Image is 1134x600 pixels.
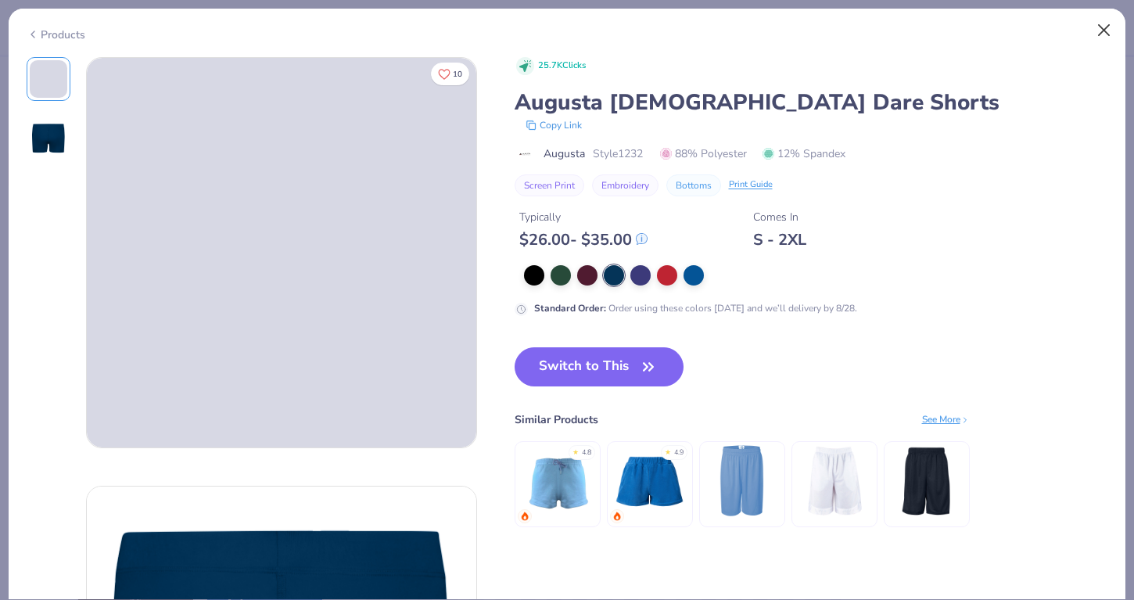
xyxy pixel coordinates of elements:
div: Similar Products [515,411,598,428]
img: brand logo [515,148,536,160]
div: Augusta [DEMOGRAPHIC_DATA] Dare Shorts [515,88,1108,117]
img: trending.gif [520,512,529,521]
div: $ 26.00 - $ 35.00 [519,230,648,250]
div: Comes In [753,209,806,225]
span: Augusta [544,146,585,162]
span: 10 [453,70,462,78]
div: ★ [665,447,671,454]
button: Switch to This [515,347,684,386]
span: 12% Spandex [763,146,845,162]
img: Badger Pro Mesh 9" Shorts with Pockets [889,444,964,518]
button: Bottoms [666,174,721,196]
img: trending.gif [612,512,622,521]
div: S - 2XL [753,230,806,250]
img: Back [30,120,67,157]
div: Typically [519,209,648,225]
img: Fresh Prints Terry Shorts [612,444,687,518]
div: 4.8 [582,447,591,458]
strong: Standard Order : [534,302,606,314]
span: 88% Polyester [660,146,747,162]
button: Screen Print [515,174,584,196]
div: See More [922,412,970,426]
img: Badger B-Core 9" Shorts [705,444,779,518]
span: 25.7K Clicks [538,59,586,73]
div: Order using these colors [DATE] and we’ll delivery by 8/28. [534,301,857,315]
div: Print Guide [729,178,773,192]
button: Close [1089,16,1119,45]
div: 4.9 [674,447,684,458]
div: ★ [572,447,579,454]
button: copy to clipboard [521,117,587,133]
span: Style 1232 [593,146,643,162]
button: Embroidery [592,174,659,196]
button: Like [431,63,469,85]
div: Products [27,27,85,43]
img: Shaka Wear Adult Mesh Shorts [797,444,871,518]
img: Fresh Prints Madison Shorts [520,444,594,518]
